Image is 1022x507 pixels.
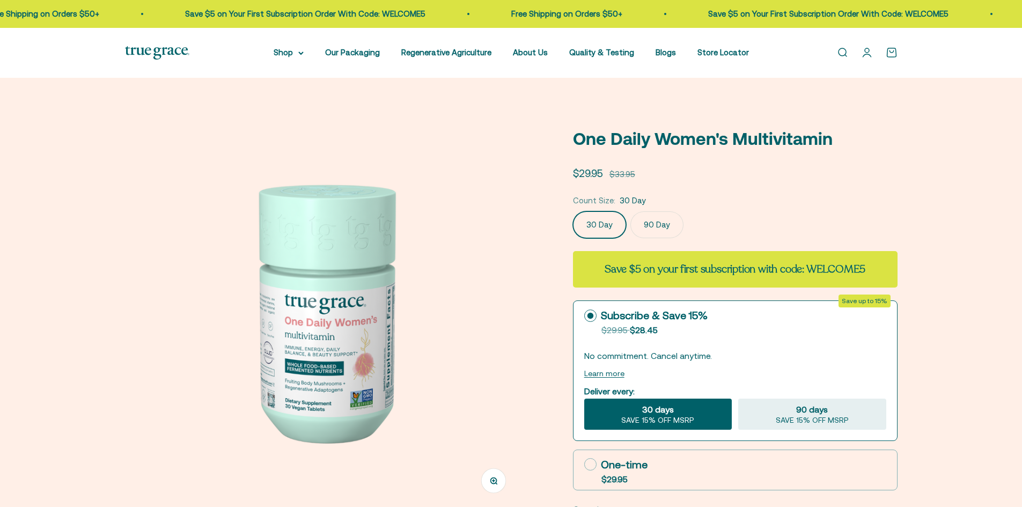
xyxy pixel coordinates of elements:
[325,48,380,57] a: Our Packaging
[573,165,603,181] sale-price: $29.95
[910,9,1021,18] a: Free Shipping on Orders $50+
[573,125,898,152] p: One Daily Women's Multivitamin
[274,46,304,59] summary: Shop
[620,194,646,207] span: 30 Day
[584,8,825,20] p: Save $5 on Your First Subscription Order With Code: WELCOME5
[513,48,548,57] a: About Us
[569,48,634,57] a: Quality & Testing
[401,48,491,57] a: Regenerative Agriculture
[61,8,302,20] p: Save $5 on Your First Subscription Order With Code: WELCOME5
[656,48,676,57] a: Blogs
[609,168,635,181] compare-at-price: $33.95
[573,194,615,207] legend: Count Size:
[697,48,749,57] a: Store Locator
[387,9,498,18] a: Free Shipping on Orders $50+
[605,262,865,276] strong: Save $5 on your first subscription with code: WELCOME5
